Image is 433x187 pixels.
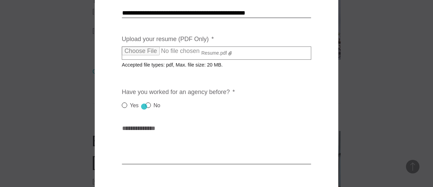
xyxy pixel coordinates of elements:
[122,88,235,96] label: Have you worked for an agency before?
[122,46,311,60] label: Resume.pdf
[122,57,228,68] span: Accepted file types: pdf, Max. file size: 20 MB.
[122,101,139,110] label: Yes
[145,101,160,110] label: No
[122,35,214,43] label: Upload your resume (PDF Only)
